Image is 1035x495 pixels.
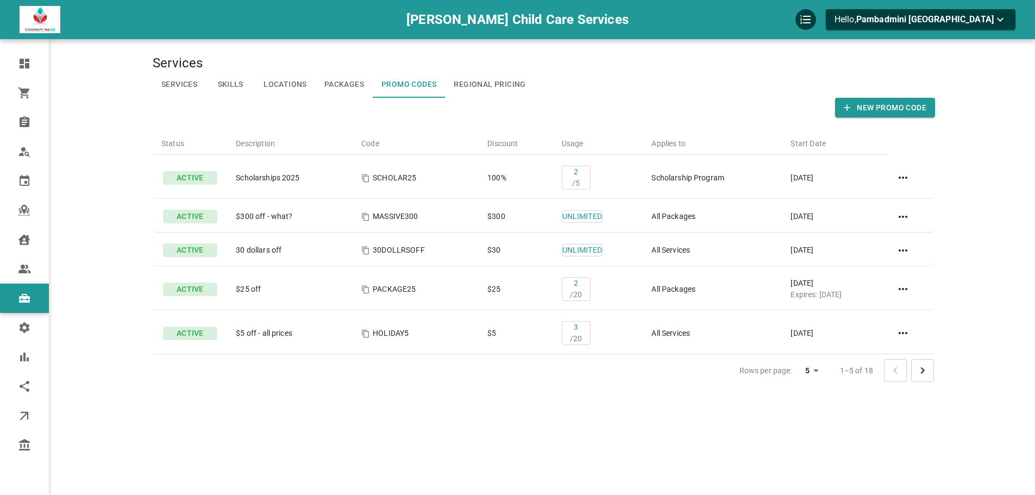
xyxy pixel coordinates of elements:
span: Pambadmini [GEOGRAPHIC_DATA] [856,14,994,24]
span: Expires: [DATE] [791,290,842,299]
p: [DATE] [791,172,879,184]
p: [DATE] [791,278,879,300]
p: Unlimited [562,211,602,222]
p: $5 [487,328,544,339]
div: 5 [796,363,823,379]
a: Packages [316,72,373,98]
p: Active [163,243,217,257]
p: Rows per page: [739,365,792,376]
p: All Packages [651,284,773,295]
button: Unlimited [562,244,603,256]
h4: Services [153,55,935,72]
th: Discount [479,128,553,155]
a: Promo Codes [373,72,445,98]
p: Scholarships 2025 [236,172,344,184]
p: Active [163,327,217,340]
p: [DATE] [791,211,879,222]
th: Usage [553,128,643,155]
p: $30 [487,245,544,256]
p: [DATE] [791,328,879,339]
p: Hello, [835,13,1007,27]
p: 2 [572,166,580,189]
p: Active [163,171,217,185]
button: Go to next page [911,359,934,382]
div: QuickStart Guide [795,9,816,30]
p: 30DOLLRSOFF [361,245,470,256]
p: All Services [651,245,773,256]
svg: Copy MASSIVE300 [361,212,370,221]
p: Scholarship Program [651,172,773,184]
a: Regional Pricing [445,72,534,98]
p: $5 off - all prices [236,328,344,339]
p: 2 [570,278,582,300]
p: $300 off - what? [236,211,344,222]
svg: Copy PACKAGE25 [361,285,370,294]
th: Code [353,128,479,155]
a: Skills [206,72,255,98]
p: SCHOLAR25 [361,172,470,184]
p: [DATE] [791,245,879,256]
p: 100% [487,172,544,184]
button: 3/20 [562,321,591,345]
button: New Promo Code [835,98,935,118]
button: 2/20 [562,277,591,301]
th: Start Date [782,128,888,155]
h6: [PERSON_NAME] Child Care Services [406,9,629,30]
svg: Copy 30DOLLRSOFF [361,246,370,255]
th: Applies to [643,128,782,155]
span: /20 [570,290,582,299]
button: 2/5 [562,166,591,190]
p: All Services [651,328,773,339]
a: Locations [255,72,316,98]
img: company-logo [20,6,60,33]
th: Status [153,128,227,155]
p: $25 [487,284,544,295]
a: Services [153,72,206,98]
p: 1–5 of 18 [840,365,873,376]
p: 3 [570,322,582,344]
th: Description [227,128,353,155]
p: $25 off [236,284,344,295]
p: 30 dollars off [236,245,344,256]
p: MASSIVE300 [361,211,470,222]
p: All Packages [651,211,773,222]
p: PACKAGE25 [361,284,470,295]
p: Active [163,210,217,223]
p: HOLIDAY5 [361,328,470,339]
p: Unlimited [562,245,602,256]
button: Hello,Pambadmini [GEOGRAPHIC_DATA] [826,9,1015,30]
span: /20 [570,334,582,343]
p: $300 [487,211,544,222]
svg: Copy SCHOLAR25 [361,174,370,183]
svg: Copy HOLIDAY5 [361,329,370,338]
span: /5 [572,179,580,187]
button: Unlimited [562,210,603,223]
p: Active [163,283,217,296]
